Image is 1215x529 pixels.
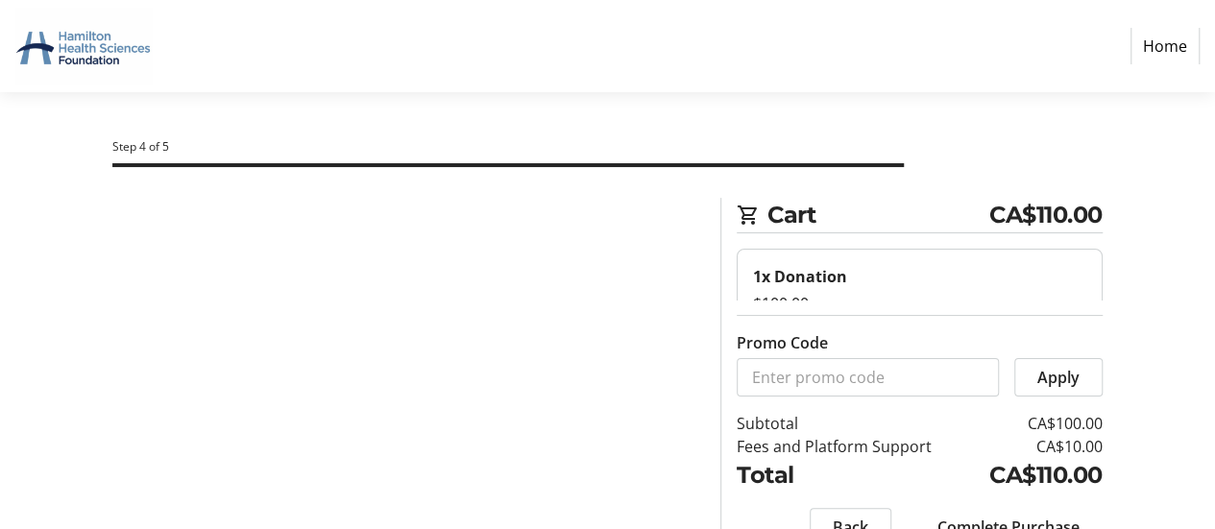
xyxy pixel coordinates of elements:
[968,458,1103,493] td: CA$110.00
[112,138,1102,156] div: Step 4 of 5
[1130,28,1200,64] a: Home
[737,358,999,397] input: Enter promo code
[989,198,1103,232] span: CA$110.00
[968,412,1103,435] td: CA$100.00
[753,292,1086,315] div: $100.00
[737,412,968,435] td: Subtotal
[1014,358,1103,397] button: Apply
[737,458,968,493] td: Total
[737,435,968,458] td: Fees and Platform Support
[753,266,847,287] strong: 1x Donation
[737,331,828,354] label: Promo Code
[1037,366,1080,389] span: Apply
[968,435,1103,458] td: CA$10.00
[767,198,989,232] span: Cart
[15,8,152,84] img: Hamilton Health Sciences Foundation's Logo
